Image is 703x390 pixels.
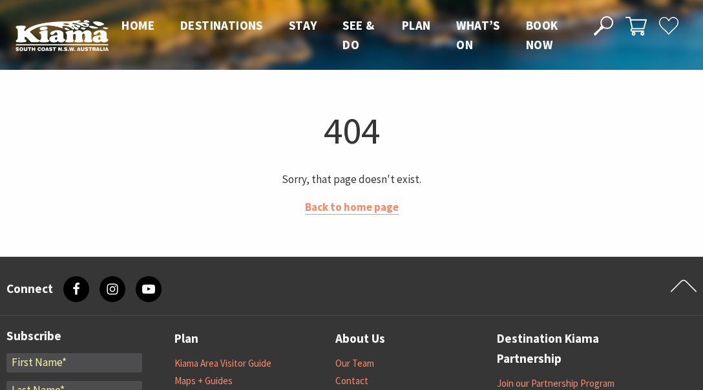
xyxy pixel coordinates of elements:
input: First Name* [6,353,142,373]
span: Book now [526,17,558,52]
a: Back to home page [305,200,399,215]
a: Kiama Area Visitor Guide [174,357,271,370]
span: What’s On [456,17,499,52]
img: Kiama Logo [16,19,109,52]
span: Stay [289,17,317,33]
a: About Us [335,329,385,349]
a: Join our Partnership Program [497,377,614,390]
a: Plan [174,329,198,349]
span: Destinations [180,17,263,33]
a: Contact [335,374,368,387]
h3: Subscribe [6,329,142,343]
span: See & Do [342,17,374,52]
span: Home [121,17,154,33]
a: Maps + Guides [174,374,233,387]
h1: 404 [5,105,698,155]
span: Plan [402,17,431,33]
nav: Main Menu [109,16,578,55]
a: Our Team [335,357,374,370]
h3: Connect [6,281,53,296]
a: Destination Kiama Partnership [497,329,658,369]
p: Sorry, that page doesn't exist. [5,171,698,188]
